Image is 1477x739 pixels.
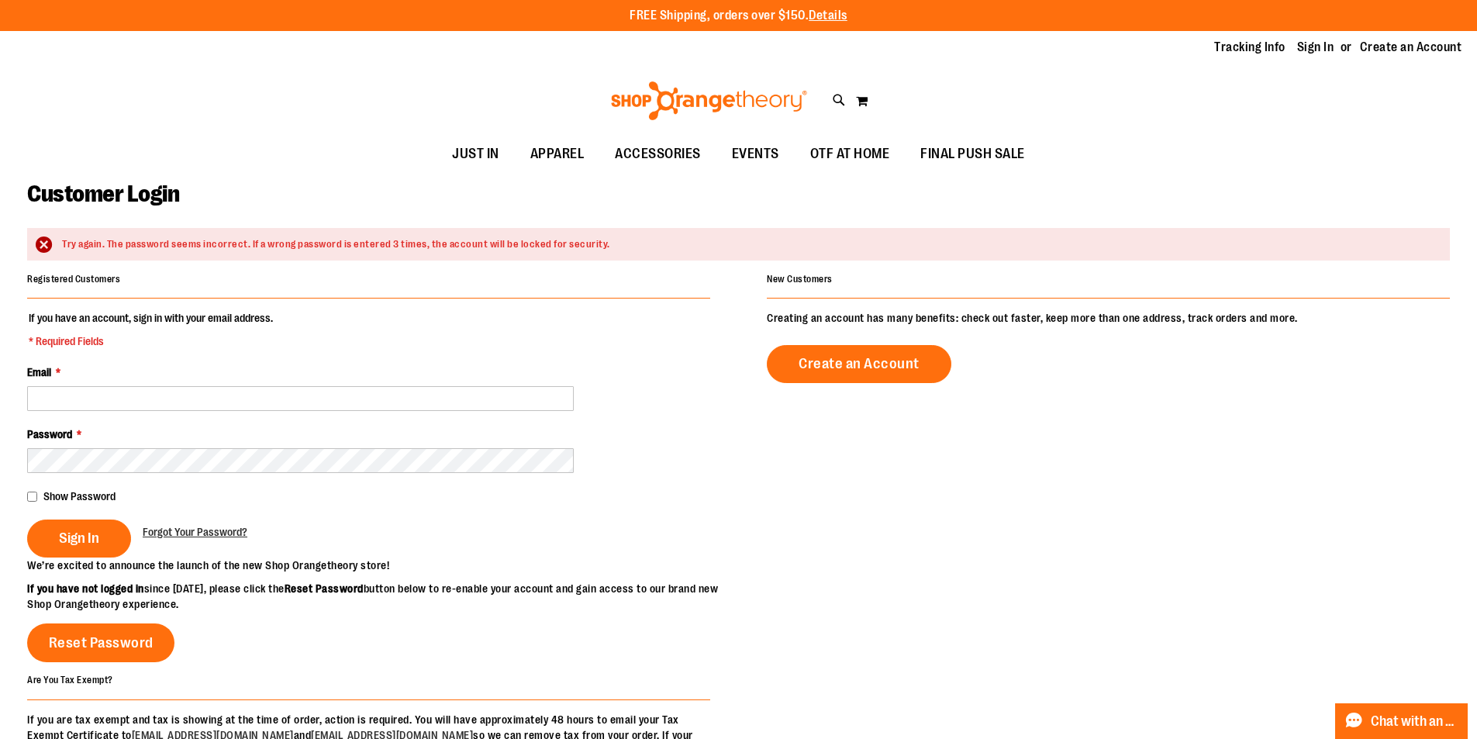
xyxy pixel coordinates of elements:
[810,136,890,171] span: OTF AT HOME
[285,582,364,595] strong: Reset Password
[1214,39,1285,56] a: Tracking Info
[27,366,51,378] span: Email
[27,274,120,285] strong: Registered Customers
[29,333,273,349] span: * Required Fields
[59,530,99,547] span: Sign In
[27,558,739,573] p: We’re excited to announce the launch of the new Shop Orangetheory store!
[1360,39,1462,56] a: Create an Account
[27,181,179,207] span: Customer Login
[452,136,499,171] span: JUST IN
[732,136,779,171] span: EVENTS
[1371,714,1458,729] span: Chat with an Expert
[809,9,847,22] a: Details
[609,81,809,120] img: Shop Orangetheory
[49,634,154,651] span: Reset Password
[27,520,131,558] button: Sign In
[767,310,1450,326] p: Creating an account has many benefits: check out faster, keep more than one address, track orders...
[27,623,174,662] a: Reset Password
[27,581,739,612] p: since [DATE], please click the button below to re-enable your account and gain access to our bran...
[1335,703,1468,739] button: Chat with an Expert
[27,310,274,349] legend: If you have an account, sign in with your email address.
[27,582,144,595] strong: If you have not logged in
[920,136,1025,171] span: FINAL PUSH SALE
[530,136,585,171] span: APPAREL
[1297,39,1334,56] a: Sign In
[630,7,847,25] p: FREE Shipping, orders over $150.
[27,675,113,685] strong: Are You Tax Exempt?
[27,428,72,440] span: Password
[62,237,1434,252] div: Try again. The password seems incorrect. If a wrong password is entered 3 times, the account will...
[799,355,920,372] span: Create an Account
[143,524,247,540] a: Forgot Your Password?
[143,526,247,538] span: Forgot Your Password?
[767,274,833,285] strong: New Customers
[43,490,116,502] span: Show Password
[767,345,951,383] a: Create an Account
[615,136,701,171] span: ACCESSORIES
